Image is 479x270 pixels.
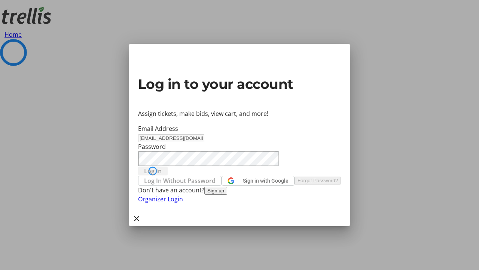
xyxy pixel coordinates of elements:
[138,195,183,203] a: Organizer Login
[138,134,204,142] input: Email Address
[295,177,341,184] button: Forgot Password?
[138,124,178,133] label: Email Address
[138,74,341,94] h2: Log in to your account
[138,142,166,151] label: Password
[138,109,341,118] p: Assign tickets, make bids, view cart, and more!
[129,211,144,226] button: Close
[204,187,227,195] button: Sign up
[138,186,341,195] div: Don't have an account?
